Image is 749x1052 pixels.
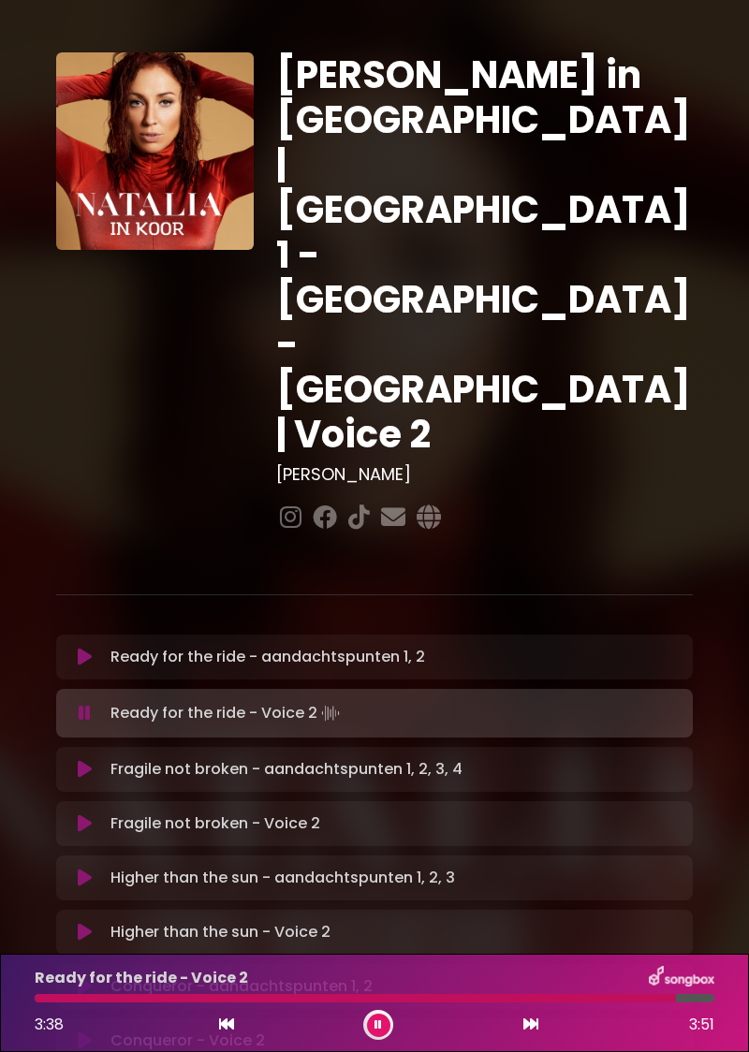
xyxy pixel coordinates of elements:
[689,1014,714,1036] span: 3:51
[317,700,344,726] img: waveform4.gif
[35,967,248,989] p: Ready for the ride - Voice 2
[276,52,693,457] h1: [PERSON_NAME] in [GEOGRAPHIC_DATA] | [GEOGRAPHIC_DATA] 1 - [GEOGRAPHIC_DATA] - [GEOGRAPHIC_DATA] ...
[649,966,714,990] img: songbox-logo-white.png
[110,812,320,835] p: Fragile not broken - Voice 2
[56,52,254,250] img: YTVS25JmS9CLUqXqkEhs
[110,646,425,668] p: Ready for the ride - aandachtspunten 1, 2
[110,867,455,889] p: Higher than the sun - aandachtspunten 1, 2, 3
[110,921,330,943] p: Higher than the sun - Voice 2
[35,1014,64,1035] span: 3:38
[276,464,693,485] h3: [PERSON_NAME]
[110,700,344,726] p: Ready for the ride - Voice 2
[110,758,463,781] p: Fragile not broken - aandachtspunten 1, 2, 3, 4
